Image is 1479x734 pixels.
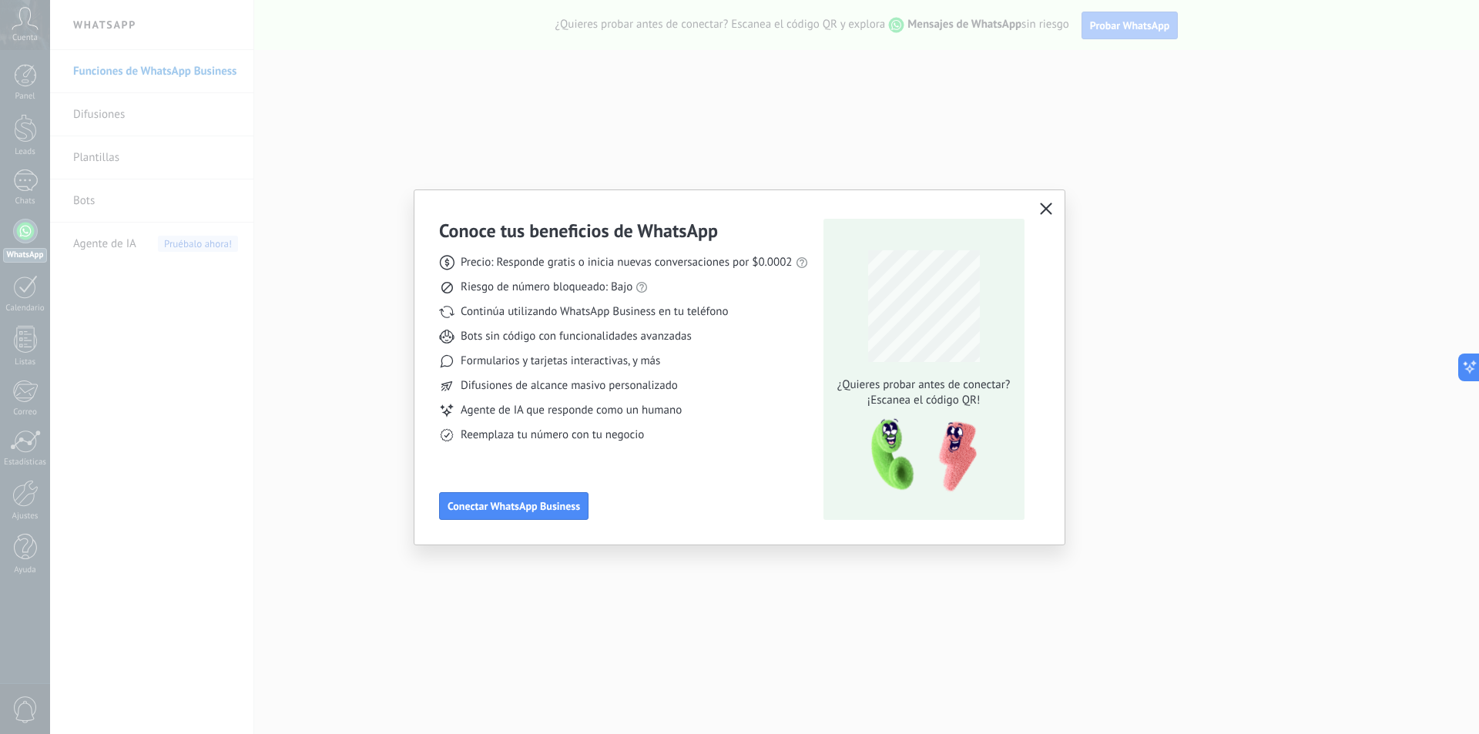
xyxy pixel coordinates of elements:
span: Agente de IA que responde como un humano [461,403,682,418]
img: qr-pic-1x.png [858,414,980,497]
span: Difusiones de alcance masivo personalizado [461,378,678,394]
span: Conectar WhatsApp Business [448,501,580,511]
span: Formularios y tarjetas interactivas, y más [461,354,660,369]
span: Reemplaza tu número con tu negocio [461,427,644,443]
span: Continúa utilizando WhatsApp Business en tu teléfono [461,304,728,320]
span: ¿Quieres probar antes de conectar? [833,377,1015,393]
span: ¡Escanea el código QR! [833,393,1015,408]
span: Bots sin código con funcionalidades avanzadas [461,329,692,344]
button: Conectar WhatsApp Business [439,492,589,520]
h3: Conoce tus beneficios de WhatsApp [439,219,718,243]
span: Riesgo de número bloqueado: Bajo [461,280,632,295]
span: Precio: Responde gratis o inicia nuevas conversaciones por $0.0002 [461,255,793,270]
